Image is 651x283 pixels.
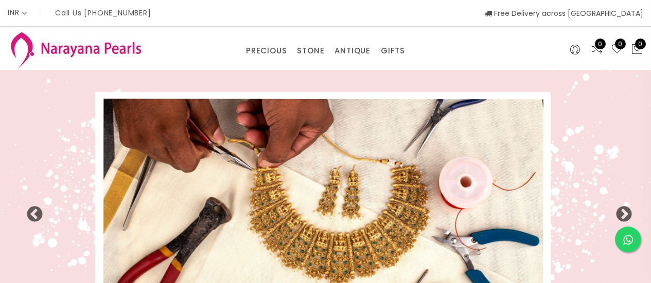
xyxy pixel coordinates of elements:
span: 0 [615,39,626,49]
a: PRECIOUS [246,43,287,59]
a: STONE [297,43,324,59]
button: Next [615,206,625,216]
a: 0 [591,43,603,56]
a: 0 [611,43,623,56]
a: ANTIQUE [335,43,371,59]
p: Call Us [PHONE_NUMBER] [55,9,151,16]
button: 0 [631,43,643,56]
span: Free Delivery across [GEOGRAPHIC_DATA] [485,8,643,18]
span: 0 [635,39,646,49]
button: Previous [26,206,36,216]
a: GIFTS [381,43,405,59]
span: 0 [595,39,606,49]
